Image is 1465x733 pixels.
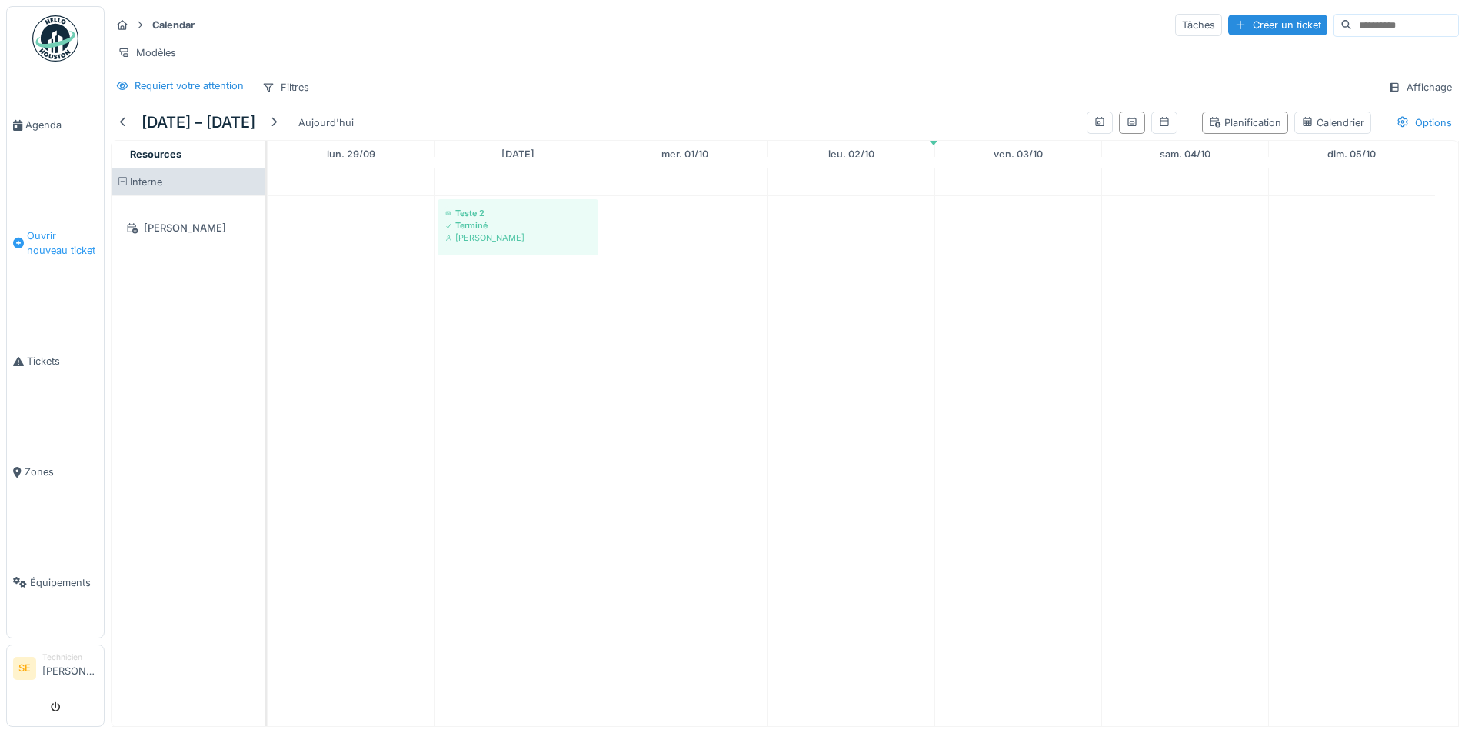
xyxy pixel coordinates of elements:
div: Filtres [255,76,316,98]
span: Ouvrir nouveau ticket [27,228,98,258]
span: Tickets [27,354,98,368]
strong: Calendar [146,18,201,32]
div: [PERSON_NAME] [445,232,591,244]
div: Affichage [1381,76,1459,98]
a: 3 octobre 2025 [990,144,1047,165]
div: Teste 2 [445,207,591,219]
div: Requiert votre attention [135,78,244,93]
span: Agenda [25,118,98,132]
a: Agenda [7,70,104,181]
a: 2 octobre 2025 [824,144,878,165]
h5: [DATE] – [DATE] [142,113,255,132]
div: Aujourd'hui [292,112,360,133]
a: 30 septembre 2025 [498,144,538,165]
div: Options [1390,112,1459,134]
div: Technicien [42,651,98,663]
span: Resources [130,148,181,160]
div: Créer un ticket [1228,15,1327,35]
img: Badge_color-CXgf-gQk.svg [32,15,78,62]
a: Ouvrir nouveau ticket [7,181,104,306]
div: Calendrier [1301,115,1364,130]
a: Zones [7,417,104,528]
span: Interne [130,176,162,188]
span: Zones [25,465,98,479]
div: [PERSON_NAME] [121,218,255,238]
a: Équipements [7,527,104,638]
li: [PERSON_NAME] [42,651,98,685]
a: 1 octobre 2025 [658,144,712,165]
a: Tickets [7,306,104,417]
span: Équipements [30,575,98,590]
a: 29 septembre 2025 [323,144,379,165]
a: SE Technicien[PERSON_NAME] [13,651,98,688]
div: Planification [1209,115,1281,130]
a: 5 octobre 2025 [1323,144,1380,165]
a: 4 octobre 2025 [1156,144,1214,165]
li: SE [13,657,36,680]
div: Modèles [111,42,183,64]
div: Tâches [1175,14,1222,36]
div: Terminé [445,219,591,232]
